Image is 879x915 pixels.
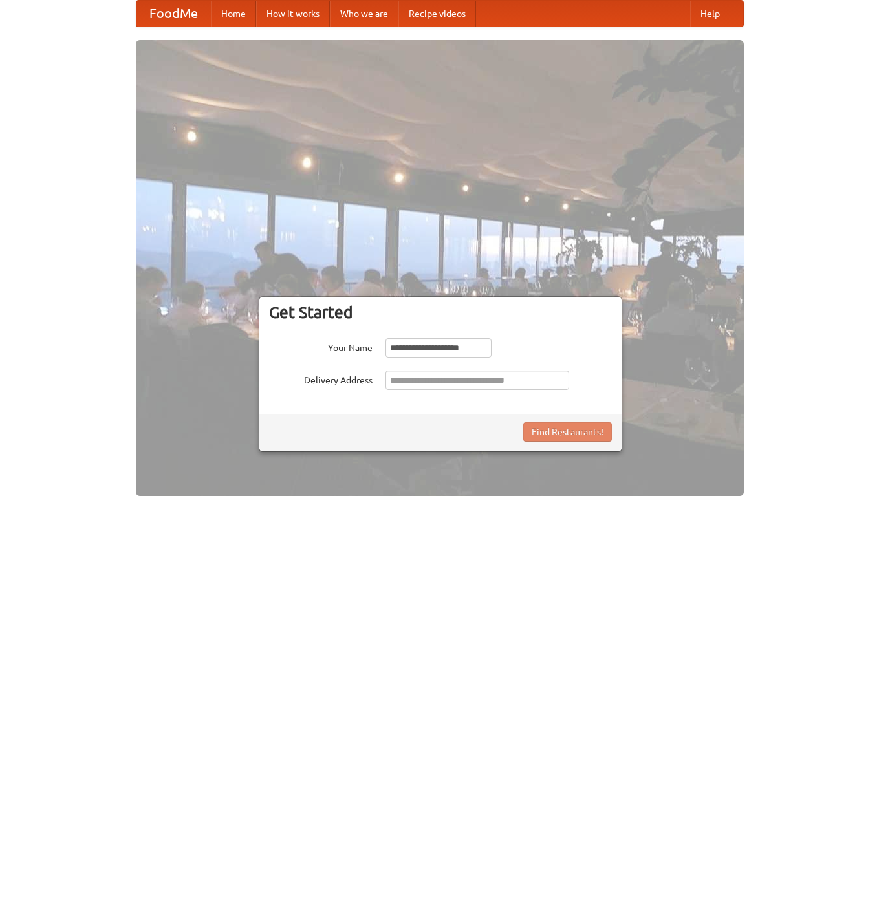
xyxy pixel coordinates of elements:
[269,338,373,354] label: Your Name
[269,303,612,322] h3: Get Started
[256,1,330,27] a: How it works
[136,1,211,27] a: FoodMe
[690,1,730,27] a: Help
[211,1,256,27] a: Home
[330,1,398,27] a: Who we are
[269,371,373,387] label: Delivery Address
[398,1,476,27] a: Recipe videos
[523,422,612,442] button: Find Restaurants!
